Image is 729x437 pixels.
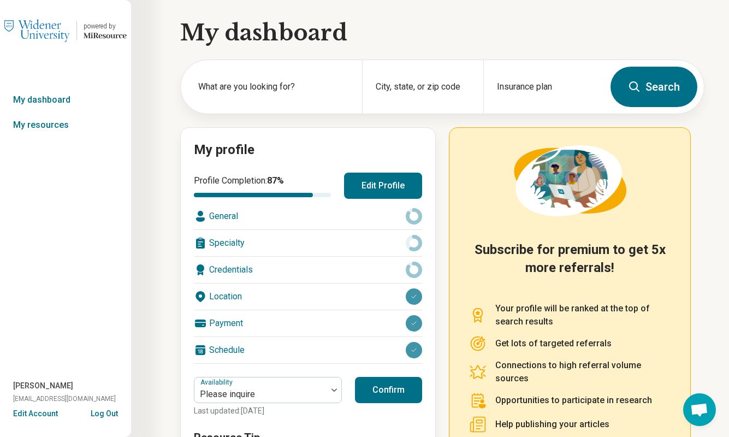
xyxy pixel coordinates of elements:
[344,173,422,199] button: Edit Profile
[4,17,70,44] img: Widener University
[267,175,284,186] span: 87 %
[355,377,422,403] button: Confirm
[4,17,127,44] a: Widener Universitypowered by
[194,174,331,197] div: Profile Completion:
[200,379,235,386] label: Availability
[611,67,697,107] button: Search
[91,408,118,417] button: Log Out
[495,418,609,431] p: Help publishing your articles
[194,337,422,363] div: Schedule
[84,21,127,31] div: powered by
[198,80,349,93] label: What are you looking for?
[194,284,422,310] div: Location
[194,257,422,283] div: Credentials
[13,394,116,404] span: [EMAIL_ADDRESS][DOMAIN_NAME]
[194,230,422,256] div: Specialty
[180,17,704,48] h1: My dashboard
[194,405,342,417] p: Last updated: [DATE]
[13,380,73,392] span: [PERSON_NAME]
[194,310,422,336] div: Payment
[683,393,716,426] a: Open chat
[495,337,612,350] p: Get lots of targeted referrals
[495,359,671,385] p: Connections to high referral volume sources
[495,394,652,407] p: Opportunities to participate in research
[194,141,422,160] h2: My profile
[13,408,58,420] button: Edit Account
[495,302,671,328] p: Your profile will be ranked at the top of search results
[194,203,422,229] div: General
[469,241,671,289] h2: Subscribe for premium to get 5x more referrals!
